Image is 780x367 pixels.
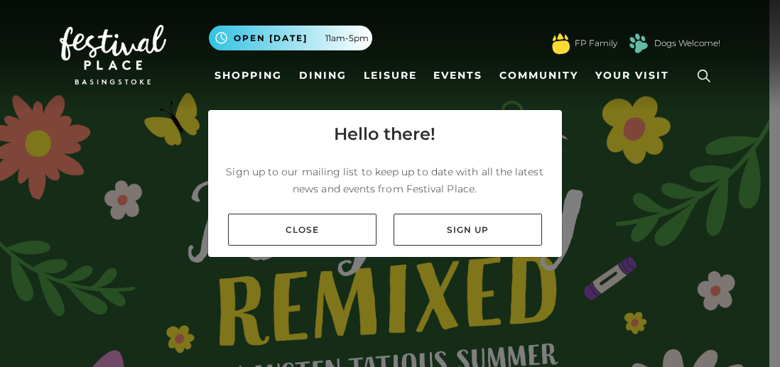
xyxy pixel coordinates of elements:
a: Leisure [358,62,423,89]
a: Sign up [394,214,542,246]
a: Dining [293,62,352,89]
a: Events [428,62,488,89]
img: Festival Place Logo [60,25,166,84]
a: FP Family [575,37,617,50]
span: Your Visit [595,68,669,83]
a: Community [494,62,584,89]
p: Sign up to our mailing list to keep up to date with all the latest news and events from Festival ... [220,163,551,197]
a: Dogs Welcome! [654,37,720,50]
button: Open [DATE] 11am-5pm [209,26,372,50]
h4: Hello there! [334,121,435,147]
a: Your Visit [590,62,682,89]
a: Close [228,214,377,246]
span: 11am-5pm [325,32,369,45]
a: Shopping [209,62,288,89]
span: Open [DATE] [234,32,308,45]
